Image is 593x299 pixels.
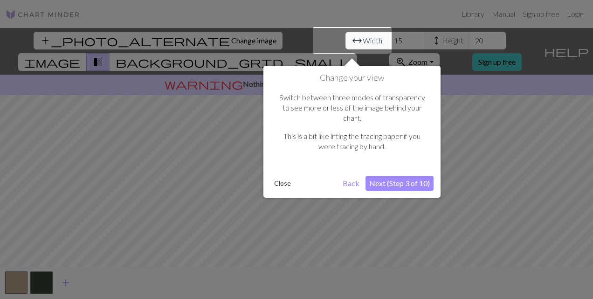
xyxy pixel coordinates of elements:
[263,66,441,198] div: Change your view
[339,176,363,191] button: Back
[275,131,429,152] p: This is a bit like lifting the tracing paper if you were tracing by hand.
[270,73,434,83] h1: Change your view
[270,176,295,190] button: Close
[365,176,434,191] button: Next (Step 3 of 10)
[275,92,429,124] p: Switch between three modes of transparency to see more or less of the image behind your chart.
